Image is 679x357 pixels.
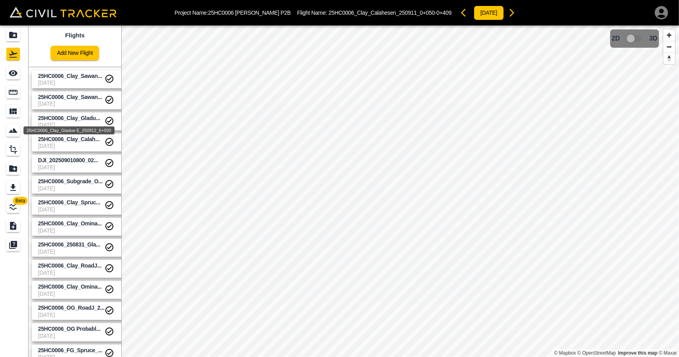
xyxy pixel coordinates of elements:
[329,10,451,16] span: 25HC0006_Clay_Calahesen_250911_0+050-0+409
[612,35,620,42] span: 2D
[474,6,504,20] button: [DATE]
[121,25,679,357] canvas: Map
[23,126,115,134] div: 25HC0006_Clay_Gladue E_250912_6+020
[578,350,616,356] a: OpenStreetMap
[554,350,576,356] a: Mapbox
[618,350,658,356] a: Map feedback
[175,10,291,16] p: Project Name: 25HC0006 [PERSON_NAME] P2B
[663,52,675,64] button: Reset bearing to north
[623,31,646,46] span: 3D model not uploaded yet
[10,7,117,18] img: Civil Tracker
[663,41,675,52] button: Zoom out
[297,10,451,16] p: Flight Name:
[650,35,658,42] span: 3D
[659,350,677,356] a: Maxar
[663,29,675,41] button: Zoom in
